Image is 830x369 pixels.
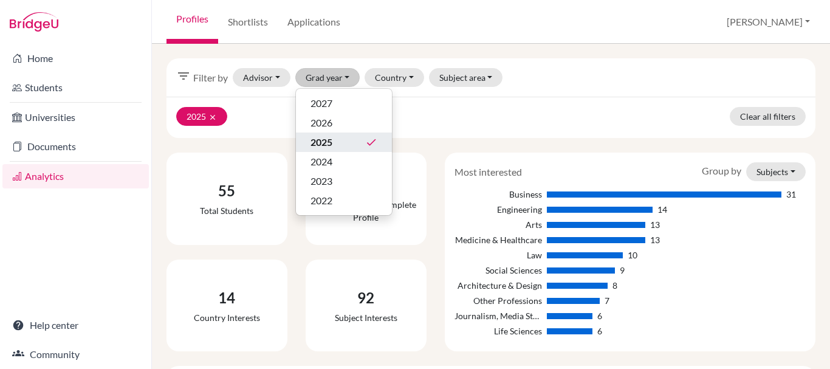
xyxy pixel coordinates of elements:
i: filter_list [176,69,191,83]
div: Other Professions [454,294,543,307]
span: 2025 [310,135,332,150]
div: Architecture & Design [454,279,543,292]
div: 9 [620,264,625,277]
div: Total students [200,204,253,217]
div: 31 [786,188,796,201]
span: 2022 [310,193,332,208]
span: Filter by [193,71,228,85]
button: Country [365,68,424,87]
a: Documents [2,134,149,159]
div: Engineering [454,203,543,216]
div: Medicine & Healthcare [454,233,543,246]
a: Community [2,342,149,367]
div: 8 [612,279,617,292]
a: Clear all filters [730,107,806,126]
i: done [365,136,377,148]
span: 2026 [310,116,332,130]
a: Students [2,75,149,100]
button: 2024 [296,152,392,171]
span: 2027 [310,96,332,111]
div: 13 [650,233,660,246]
div: Journalism, Media Studies & Communication [454,309,543,322]
div: 55 [200,180,253,202]
img: Bridge-U [10,12,58,32]
button: Advisor [233,68,290,87]
div: 6 [597,309,602,322]
a: Help center [2,313,149,337]
button: 2025clear [176,107,227,126]
span: 2024 [310,154,332,169]
div: Social Sciences [454,264,543,277]
div: 92 [335,287,397,309]
div: Life Sciences [454,325,543,337]
button: [PERSON_NAME] [721,10,815,33]
div: Law [454,249,543,261]
button: Grad year [295,68,360,87]
button: 2023 [296,171,392,191]
div: Subject interests [335,311,397,324]
i: clear [208,113,217,122]
button: Subjects [746,162,806,181]
button: 2026 [296,113,392,133]
a: Universities [2,105,149,129]
button: Subject area [429,68,503,87]
div: Business [454,188,543,201]
div: Grad year [295,88,393,216]
div: 14 [194,287,260,309]
a: Home [2,46,149,71]
div: Most interested [445,165,531,179]
span: 2023 [310,174,332,188]
div: 10 [628,249,637,261]
div: 14 [657,203,667,216]
div: 13 [650,218,660,231]
button: 2025done [296,133,392,152]
button: 2022 [296,191,392,210]
a: Analytics [2,164,149,188]
div: 6 [597,325,602,337]
div: Arts [454,218,543,231]
div: Group by [693,162,815,181]
button: 2027 [296,94,392,113]
div: 7 [605,294,609,307]
div: Country interests [194,311,260,324]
